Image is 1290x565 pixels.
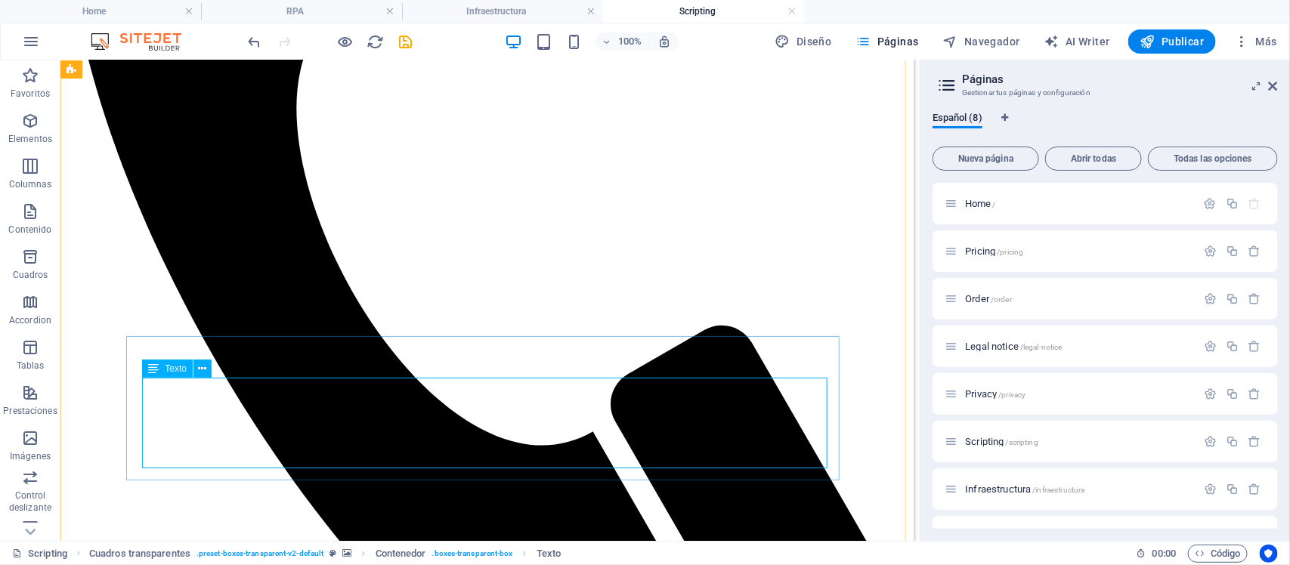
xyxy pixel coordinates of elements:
[1152,545,1176,563] span: 00 00
[596,32,649,51] button: 100%
[937,29,1026,54] button: Navegador
[3,405,57,417] p: Prestaciones
[1234,34,1277,49] span: Más
[1204,483,1217,496] div: Configuración
[196,545,323,563] span: . preset-boxes-transparent-v2-default
[1204,435,1217,448] div: Configuración
[961,389,1196,399] div: Privacy/privacy
[618,32,642,51] h6: 100%
[965,436,1038,447] span: Scripting
[1248,387,1261,400] div: Eliminar
[943,34,1020,49] span: Navegador
[8,133,52,145] p: Elementos
[1045,147,1142,171] button: Abrir todas
[998,391,1026,399] span: /privacy
[432,545,513,563] span: . boxes-transparent-box
[965,388,1026,400] span: Haz clic para abrir la página
[939,154,1032,163] span: Nueva página
[1044,34,1110,49] span: AI Writer
[1204,387,1217,400] div: Configuración
[991,295,1012,304] span: /order
[769,29,838,54] button: Diseño
[342,549,351,557] i: Este elemento contiene un fondo
[9,178,52,190] p: Columnas
[1155,154,1271,163] span: Todas las opciones
[1226,387,1239,400] div: Duplicar
[1038,29,1116,54] button: AI Writer
[89,545,190,563] span: Haz clic para seleccionar y doble clic para editar
[246,33,264,51] i: Deshacer: Cambiar texto (Ctrl+Z)
[1128,29,1217,54] button: Publicar
[1204,340,1217,353] div: Configuración
[961,341,1196,351] div: Legal notice/legal-notice
[537,545,561,563] span: Haz clic para seleccionar y doble clic para editar
[1020,343,1063,351] span: /legal-notice
[657,35,671,48] i: Al redimensionar, ajustar el nivel de zoom automáticamente para ajustarse al dispositivo elegido.
[398,33,415,51] i: Guardar (Ctrl+S)
[1188,545,1248,563] button: Código
[961,199,1196,208] div: Home/
[965,483,1084,495] span: Infraestructura
[1148,147,1278,171] button: Todas las opciones
[1005,438,1038,446] span: /scripting
[965,293,1012,304] span: Haz clic para abrir la página
[201,3,402,20] h4: RPA
[376,545,426,563] span: Haz clic para seleccionar y doble clic para editar
[1226,197,1239,210] div: Duplicar
[397,32,415,51] button: save
[1260,545,1278,563] button: Usercentrics
[962,73,1278,86] h2: Páginas
[603,3,804,20] h4: Scripting
[933,112,1278,140] div: Pestañas de idiomas
[769,29,838,54] div: Diseño (Ctrl+Alt+Y)
[965,341,1062,352] span: Legal notice
[856,34,919,49] span: Páginas
[1195,545,1241,563] span: Código
[12,545,67,563] a: Haz clic para cancelar la selección y doble clic para abrir páginas
[8,224,51,236] p: Contenido
[962,86,1248,100] h3: Gestionar tus páginas y configuración
[850,29,925,54] button: Páginas
[13,269,48,281] p: Cuadros
[1248,340,1261,353] div: Eliminar
[961,294,1196,304] div: Order/order
[336,32,354,51] button: Haz clic para salir del modo de previsualización y seguir editando
[1248,245,1261,258] div: Eliminar
[1226,292,1239,305] div: Duplicar
[1248,292,1261,305] div: Eliminar
[87,32,200,51] img: Editor Logo
[1248,435,1261,448] div: Eliminar
[1226,245,1239,258] div: Duplicar
[965,245,1023,257] span: Haz clic para abrir la página
[1228,29,1283,54] button: Más
[367,32,385,51] button: reload
[165,364,187,373] span: Texto
[1052,154,1135,163] span: Abrir todas
[993,200,996,208] span: /
[961,437,1196,446] div: Scripting/scripting
[933,109,982,130] span: Español (8)
[997,248,1023,256] span: /pricing
[1140,34,1205,49] span: Publicar
[1204,292,1217,305] div: Configuración
[1248,197,1261,210] div: La página principal no puede eliminarse
[961,484,1196,494] div: Infraestructura/infraestructura
[1137,545,1177,563] h6: Tiempo de la sesión
[17,360,45,372] p: Tablas
[965,198,996,209] span: Haz clic para abrir la página
[11,88,50,100] p: Favoritos
[10,450,51,462] p: Imágenes
[89,545,561,563] nav: breadcrumb
[775,34,832,49] span: Diseño
[1226,435,1239,448] div: Duplicar
[367,33,385,51] i: Volver a cargar página
[402,3,603,20] h4: Infraestructura
[933,147,1039,171] button: Nueva página
[1248,483,1261,496] div: Eliminar
[1204,197,1217,210] div: Configuración
[1226,483,1239,496] div: Duplicar
[1204,245,1217,258] div: Configuración
[1226,340,1239,353] div: Duplicar
[9,314,51,326] p: Accordion
[1032,486,1084,494] span: /infraestructura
